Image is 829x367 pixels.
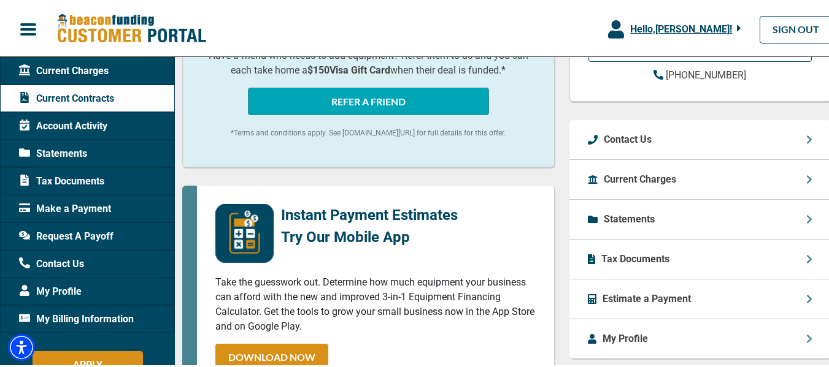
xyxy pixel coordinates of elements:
p: Have a friend who needs to add equipment? Refer them to us and you can each take home a when thei... [201,47,536,76]
p: Current Charges [604,170,676,185]
span: Account Activity [19,117,107,132]
p: Contact Us [604,131,652,145]
span: Tax Documents [19,172,104,187]
span: Hello, [PERSON_NAME] ! [630,21,732,33]
div: Domain Overview [47,72,110,80]
span: Make a Payment [19,200,111,214]
div: v 4.0.25 [34,20,60,29]
img: mobile-app-logo.png [215,202,274,261]
p: *Terms and conditions apply. See [DOMAIN_NAME][URL] for full details for this offer. [201,126,536,137]
img: tab_keywords_by_traffic_grey.svg [122,71,132,81]
span: My Profile [19,282,82,297]
img: logo_orange.svg [20,20,29,29]
div: Accessibility Menu [8,332,35,359]
span: My Billing Information [19,310,134,325]
p: Instant Payment Estimates [281,202,458,224]
span: Current Contracts [19,89,114,104]
span: Statements [19,145,87,159]
p: Take the guesswork out. Determine how much equipment your business can afford with the new and im... [215,273,536,332]
p: Try Our Mobile App [281,224,458,246]
img: website_grey.svg [20,32,29,42]
a: [PHONE_NUMBER] [654,66,746,81]
span: Request A Payoff [19,227,114,242]
b: $150 Visa Gift Card [307,62,390,74]
p: My Profile [603,330,648,344]
div: Domain: [DOMAIN_NAME] [32,32,135,42]
img: Beacon Funding Customer Portal Logo [56,12,206,43]
span: Current Charges [19,62,109,77]
span: Contact Us [19,255,84,270]
span: [PHONE_NUMBER] [666,67,746,79]
p: Estimate a Payment [603,290,691,305]
p: Tax Documents [601,250,669,265]
p: Statements [604,210,655,225]
button: REFER A FRIEND [248,86,489,113]
img: tab_domain_overview_orange.svg [33,71,43,81]
div: Keywords by Traffic [136,72,207,80]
